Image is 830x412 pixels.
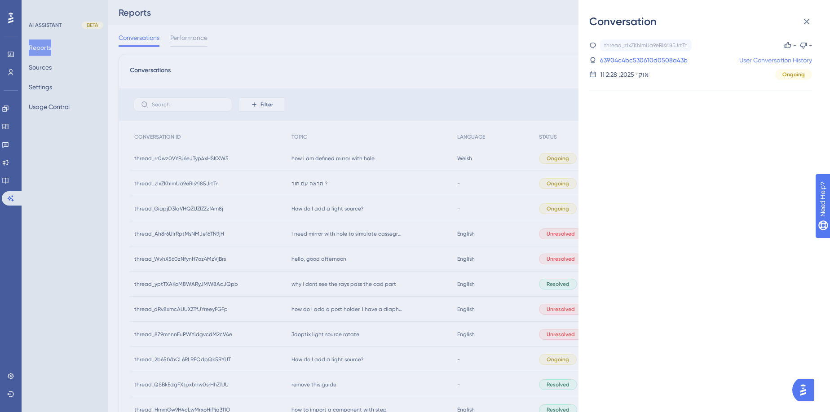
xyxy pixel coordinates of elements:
a: User Conversation History [739,55,812,66]
iframe: UserGuiding AI Assistant Launcher [792,377,819,403]
div: Conversation [589,14,819,29]
a: 63904c4bc530610d0508a43b [600,55,688,66]
span: Ongoing [782,71,805,78]
div: - [793,40,796,51]
div: 11 אוק׳ 2025, 2:28 [600,69,649,80]
div: thread_zIxZKhImUa9eRIsYi85JrtTn [604,42,688,49]
span: Need Help? [21,2,56,13]
div: - [809,40,812,51]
